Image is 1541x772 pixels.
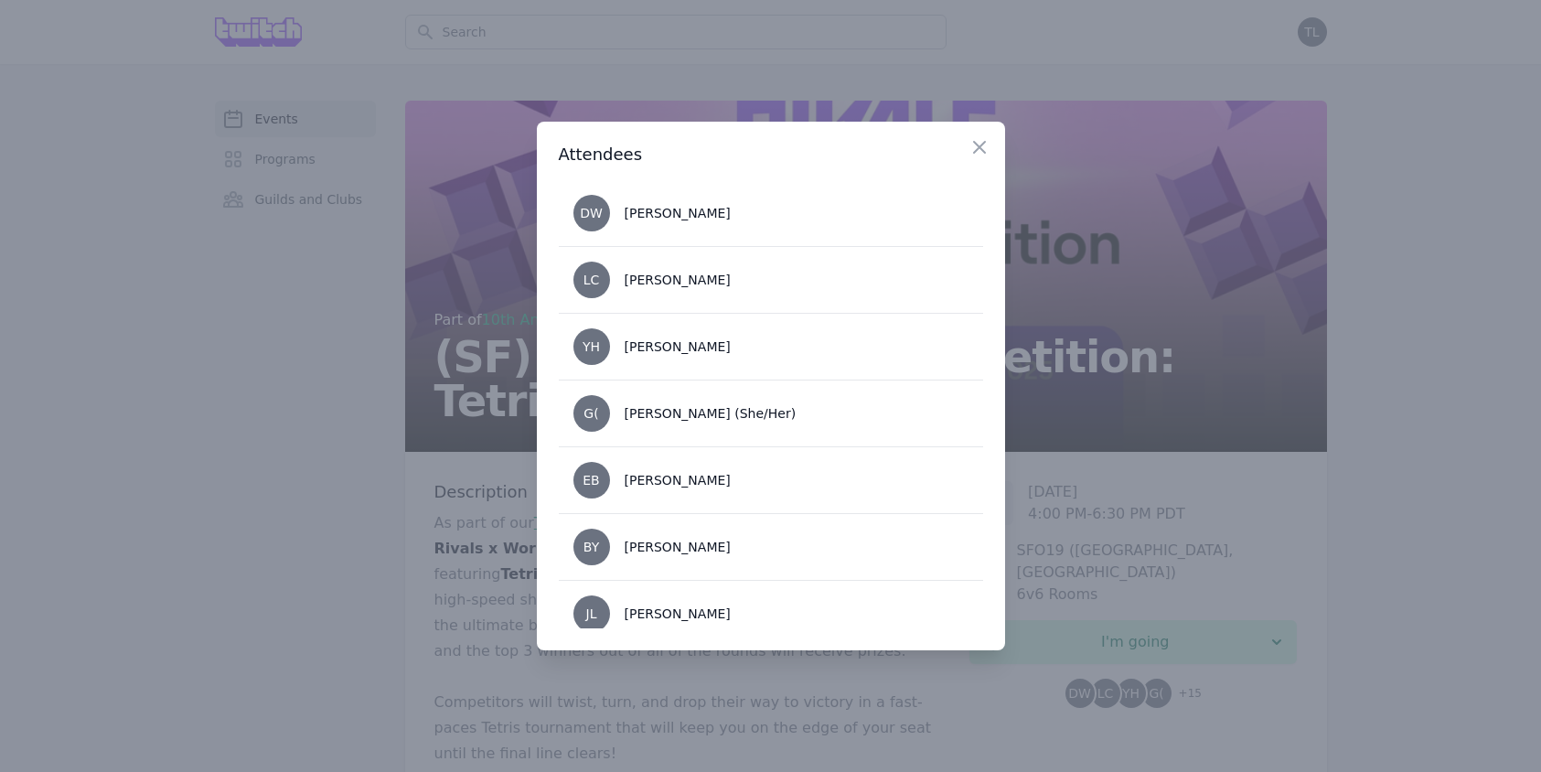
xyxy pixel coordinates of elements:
div: [PERSON_NAME] [625,204,731,222]
span: EB [583,474,599,487]
div: [PERSON_NAME] (She/Her) [625,404,797,423]
div: [PERSON_NAME] [625,338,731,356]
div: [PERSON_NAME] [625,471,731,489]
span: G( [583,407,598,420]
div: [PERSON_NAME] [625,538,731,556]
h3: Attendees [559,144,983,166]
span: YH [583,340,600,353]
span: LC [583,273,600,286]
span: DW [580,207,603,220]
span: BY [583,541,599,553]
div: [PERSON_NAME] [625,605,731,623]
div: [PERSON_NAME] [625,271,731,289]
span: JL [586,607,597,620]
